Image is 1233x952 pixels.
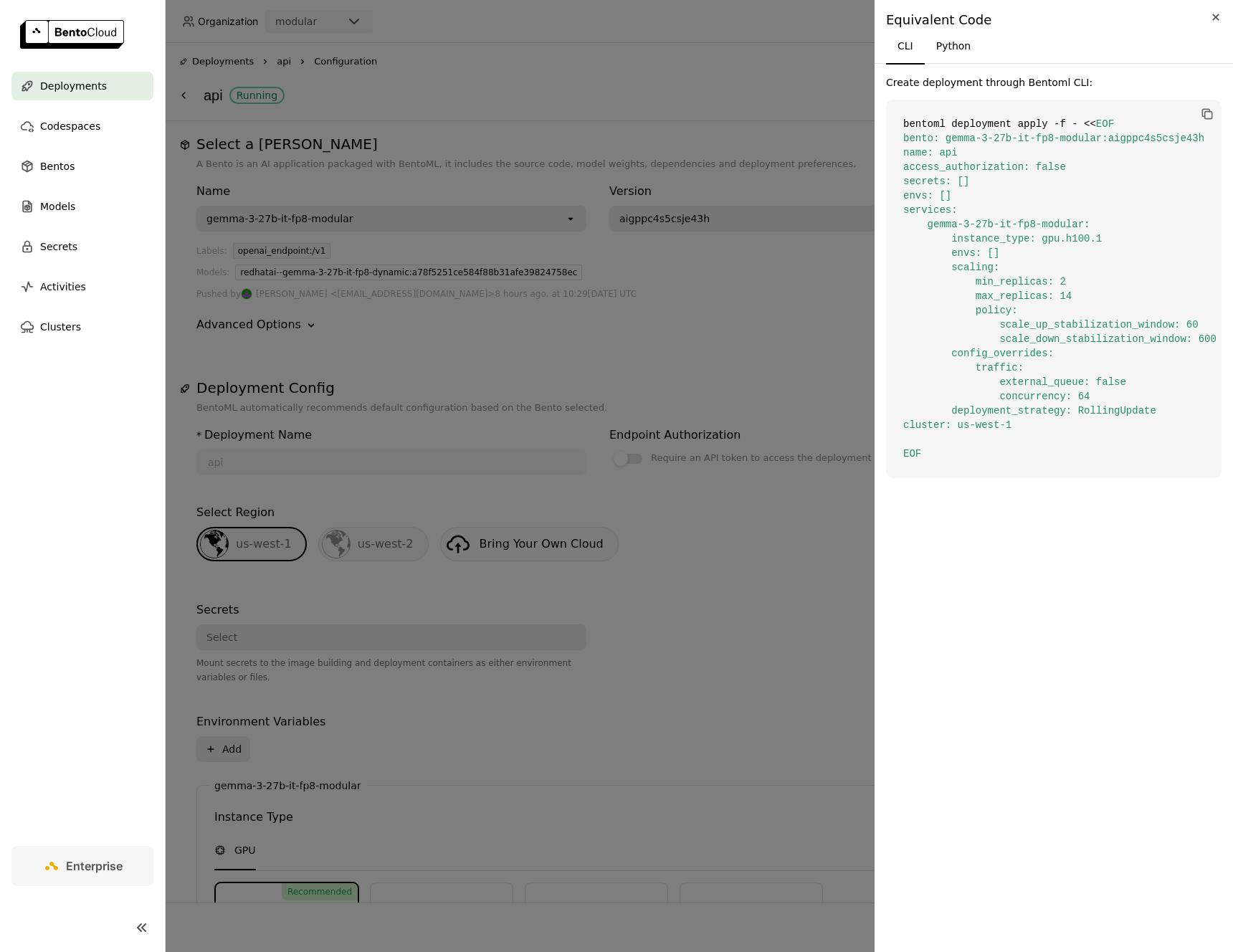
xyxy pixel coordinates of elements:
img: logo [20,20,124,49]
span: Deployments [40,77,107,95]
a: Deployments [11,72,153,100]
span: Clusters [40,318,81,335]
a: Bentos [11,152,153,181]
a: Models [11,192,153,221]
span: Bentos [40,158,75,175]
span: Models [40,198,75,215]
button: Close [1207,9,1224,26]
a: Enterprise [11,846,153,886]
p: Create deployment through Bentoml CLI: [886,75,1222,90]
span: Enterprise [66,859,123,873]
a: Clusters [11,313,153,341]
code: bentoml deployment apply -f - << [886,100,1222,478]
button: Python [925,29,983,63]
a: Activities [11,272,153,301]
svg: Close [1208,9,1224,26]
span: Activities [40,278,86,295]
a: Codespaces [11,112,153,141]
button: CLI [886,29,925,63]
span: Codespaces [40,118,100,135]
a: Secrets [11,232,153,261]
div: Equivalent Code [886,11,1222,29]
span: Secrets [40,238,77,255]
